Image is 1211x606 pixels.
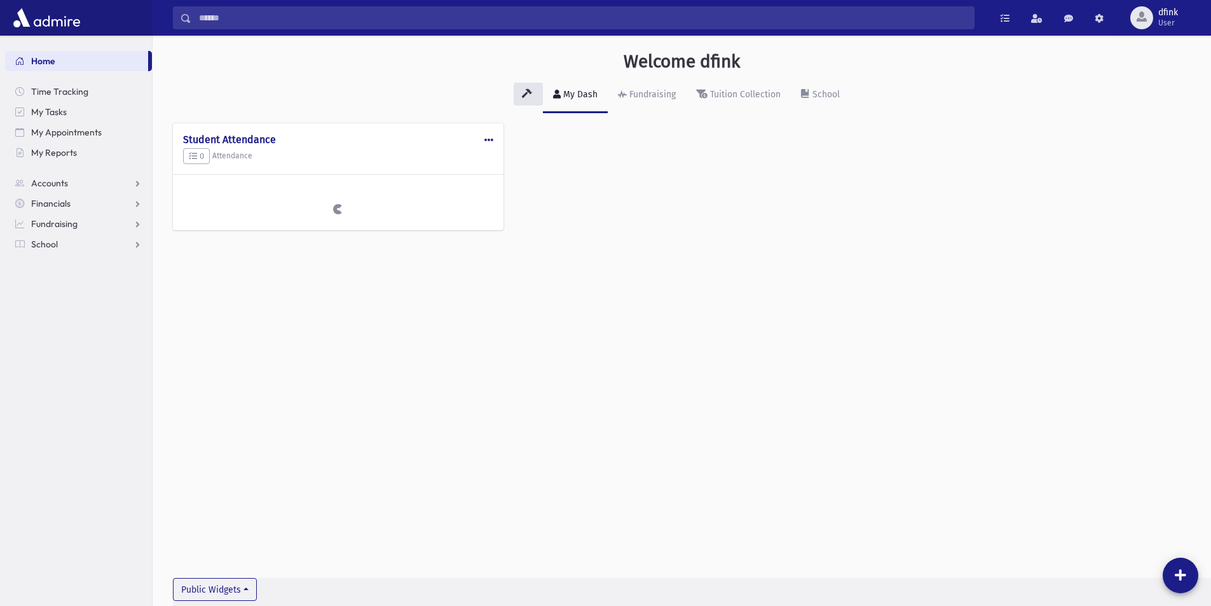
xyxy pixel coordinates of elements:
a: Financials [5,193,152,214]
a: My Reports [5,142,152,163]
a: School [5,234,152,254]
button: Public Widgets [173,578,257,601]
div: My Dash [561,89,598,100]
span: My Reports [31,147,77,158]
h5: Attendance [183,148,493,165]
span: dfink [1158,8,1178,18]
a: My Tasks [5,102,152,122]
a: My Appointments [5,122,152,142]
a: Tuition Collection [686,78,791,113]
a: My Dash [543,78,608,113]
span: My Tasks [31,106,67,118]
span: Time Tracking [31,86,88,97]
a: Accounts [5,173,152,193]
a: Fundraising [5,214,152,234]
span: My Appointments [31,127,102,138]
div: School [810,89,840,100]
span: Home [31,55,55,67]
a: Home [5,51,148,71]
span: Accounts [31,177,68,189]
div: Tuition Collection [708,89,781,100]
input: Search [191,6,974,29]
span: 0 [189,151,204,161]
img: AdmirePro [10,5,83,31]
span: Fundraising [31,218,78,230]
div: Fundraising [627,89,676,100]
a: School [791,78,850,113]
h4: Student Attendance [183,134,493,146]
span: School [31,238,58,250]
h3: Welcome dfink [624,51,740,72]
span: Financials [31,198,71,209]
a: Fundraising [608,78,686,113]
span: User [1158,18,1178,28]
button: 0 [183,148,210,165]
a: Time Tracking [5,81,152,102]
